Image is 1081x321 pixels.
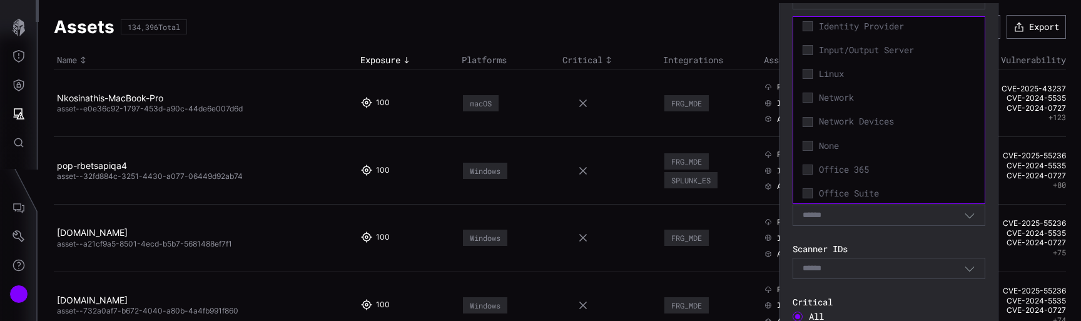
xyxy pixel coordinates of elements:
div: 100 [376,300,386,311]
div: Windows [470,301,500,310]
div: Windows [470,233,500,242]
th: Platforms [459,51,559,69]
div: FRG_MDE [671,157,702,166]
a: CVE-2025-55236 [968,218,1066,228]
button: Toggle options menu [964,210,975,221]
span: Platforms [777,150,816,160]
span: Applications [777,115,830,125]
span: IP [777,166,786,176]
span: asset--32fd884c-3251-4430-a077-06449d92ab74 [57,171,243,181]
div: Toggle sort direction [57,54,354,66]
div: SPLUNK_ES [671,176,711,185]
span: asset--e0e36c92-1797-453d-a90c-44de6e007d6d [57,104,243,113]
span: IP [777,233,786,243]
a: CVE-2024-0727 [968,238,1066,248]
a: pop-rbetsapiqa4 [57,160,127,171]
button: +123 [1048,113,1066,123]
span: Input/Output Server [819,44,975,56]
a: CVE-2024-5535 [968,93,1066,103]
span: Applications [777,181,830,191]
div: 100 [376,232,386,243]
a: CVE-2025-43237 [968,84,1066,94]
div: Toggle sort direction [360,54,455,66]
span: Platforms [777,285,816,295]
div: 100 [376,98,386,109]
label: Critical [793,297,985,308]
th: Vulnerability [965,51,1066,69]
span: asset--a21cf9a5-8501-4ecd-b5b7-5681488ef7f1 [57,239,232,248]
span: Linux [819,68,975,79]
div: Toggle sort direction [562,54,657,66]
a: CVE-2025-55236 [968,151,1066,161]
a: CVE-2025-55236 [968,286,1066,296]
a: [DOMAIN_NAME] [57,227,128,238]
a: CVE-2024-0727 [968,305,1066,315]
a: CVE-2024-0727 [968,103,1066,113]
div: FRG_MDE [671,99,702,108]
span: Network [819,92,975,103]
a: CVE-2024-5535 [968,161,1066,171]
div: 134,396 Total [128,23,180,31]
span: None [819,140,975,151]
span: Office Suite [819,188,975,199]
div: 100 [376,165,386,176]
th: Associations [761,51,864,69]
th: Integrations [660,51,761,69]
label: Scanner IDs [793,243,985,255]
button: Toggle options menu [964,263,975,274]
span: Platforms [777,82,816,92]
div: Windows [470,166,500,175]
a: Nkosinathis-MacBook-Pro [57,93,163,103]
a: CVE-2024-0727 [968,171,1066,181]
div: FRG_MDE [671,233,702,242]
span: Office 365 [819,164,975,175]
div: FRG_MDE [671,301,702,310]
span: Platforms [777,217,816,227]
div: macOS [470,99,492,108]
span: asset--732a0af7-b672-4040-a80b-4a4fb991f860 [57,306,238,315]
a: CVE-2024-5535 [968,296,1066,306]
span: IP [777,98,786,108]
button: +80 [1053,180,1066,190]
a: CVE-2024-5535 [968,228,1066,238]
button: Export [1007,15,1066,39]
span: Applications [777,249,830,259]
h1: Assets [54,16,114,38]
span: Network Devices [819,116,975,127]
span: Identity Provider [819,21,975,32]
a: [DOMAIN_NAME] [57,295,128,305]
span: IP [777,300,786,310]
button: +75 [1053,248,1066,258]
